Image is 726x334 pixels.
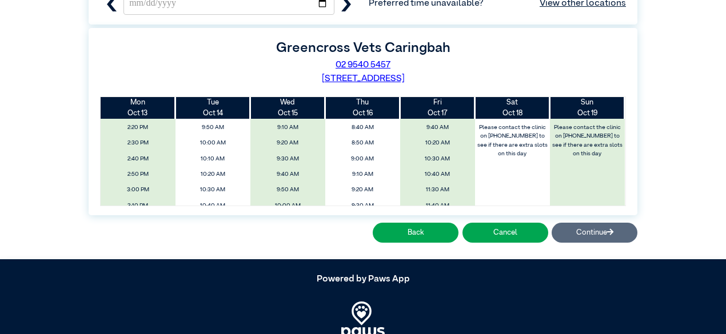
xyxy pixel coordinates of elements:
a: 02 9540 5457 [336,61,390,70]
span: 10:00 AM [179,136,248,150]
label: Please contact the clinic on [PHONE_NUMBER] to see if there are extra slots on this day [476,121,549,160]
span: 3:00 PM [104,183,173,196]
span: 9:40 AM [253,168,322,181]
span: 9:20 AM [328,183,397,196]
span: 9:10 AM [253,121,322,134]
th: Oct 17 [400,97,475,119]
span: 9:40 AM [403,121,472,134]
span: 10:30 AM [403,152,472,166]
h5: Powered by Paws App [89,274,637,285]
a: [STREET_ADDRESS] [322,74,405,83]
span: 8:40 AM [328,121,397,134]
span: 10:20 AM [403,136,472,150]
span: 9:20 AM [253,136,322,150]
span: 10:40 AM [179,199,248,212]
span: 9:00 AM [328,152,397,166]
span: 2:30 PM [104,136,173,150]
th: Oct 13 [101,97,175,119]
span: 9:50 AM [253,183,322,196]
th: Oct 18 [475,97,550,119]
span: 10:30 AM [179,183,248,196]
span: 2:50 PM [104,168,173,181]
button: Back [373,223,458,243]
span: 9:30 AM [328,199,397,212]
button: Cancel [462,223,548,243]
label: Greencross Vets Caringbah [276,41,450,55]
span: 9:30 AM [253,152,322,166]
span: 10:20 AM [179,168,248,181]
span: 2:40 PM [104,152,173,166]
th: Oct 16 [325,97,400,119]
span: 2:20 PM [104,121,173,134]
span: 3:10 PM [104,199,173,212]
span: 8:50 AM [328,136,397,150]
span: 10:40 AM [403,168,472,181]
th: Oct 15 [250,97,325,119]
span: 10:00 AM [253,199,322,212]
span: 9:10 AM [328,168,397,181]
span: 10:10 AM [179,152,248,166]
span: 11:40 AM [403,199,472,212]
span: 11:30 AM [403,183,472,196]
label: Please contact the clinic on [PHONE_NUMBER] to see if there are extra slots on this day [551,121,624,160]
span: 9:50 AM [179,121,248,134]
th: Oct 14 [175,97,250,119]
th: Oct 19 [550,97,625,119]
